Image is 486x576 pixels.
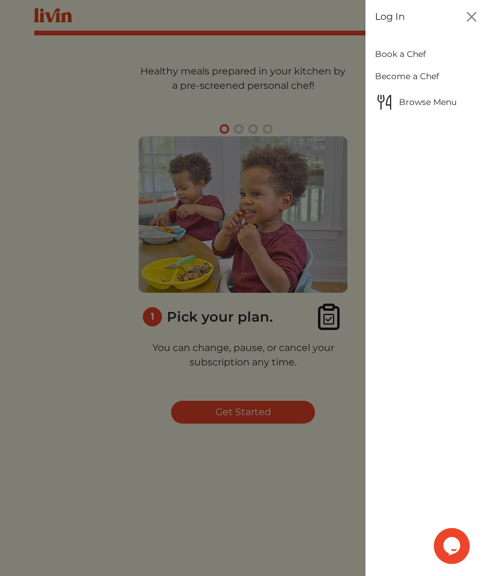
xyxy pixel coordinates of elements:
a: Become a Chef [375,65,477,88]
a: Log In [375,10,405,24]
a: Book a Chef [375,43,477,65]
img: Browse Menu [375,92,394,112]
span: Browse Menu [375,92,477,112]
button: Close [462,7,481,26]
iframe: chat widget [434,526,474,564]
a: Browse MenuBrowse Menu [375,88,477,116]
